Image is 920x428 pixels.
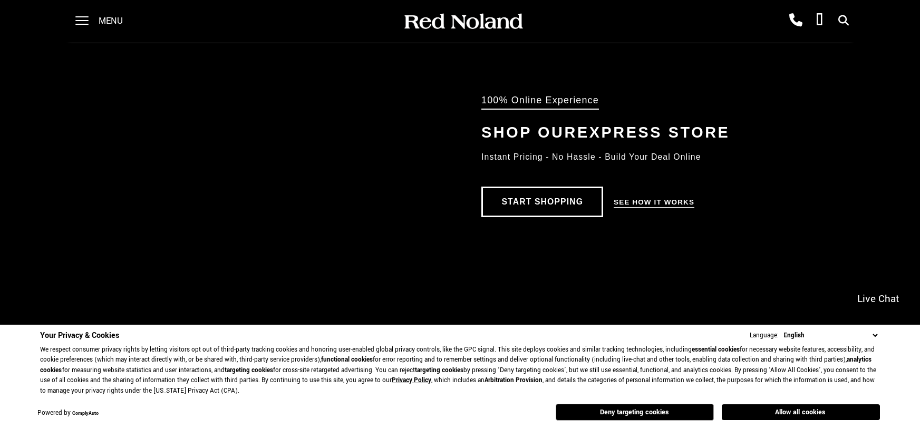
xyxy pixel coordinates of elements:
[485,376,543,385] strong: Arbitration Provision
[781,330,880,341] select: Language Select
[225,366,274,375] strong: targeting cookies
[692,345,740,354] strong: essential cookies
[322,355,373,364] strong: functional cookies
[402,12,524,31] img: Red Noland Auto Group
[392,376,432,385] a: Privacy Policy
[722,404,880,420] button: Allow all cookies
[415,366,464,375] strong: targeting cookies
[852,292,905,306] span: Live Chat
[481,94,599,110] div: 100% Online Experience
[41,330,120,341] span: Your Privacy & Cookies
[38,410,99,417] div: Powered by
[73,410,99,417] a: ComplyAuto
[845,285,912,314] a: Live Chat
[750,332,779,339] div: Language:
[41,345,880,396] p: We respect consumer privacy rights by letting visitors opt out of third-party tracking cookies an...
[614,198,694,208] a: See How it Works
[556,404,714,421] button: Deny targeting cookies
[481,148,818,166] div: Instant Pricing - No Hassle - Build Your Deal Online
[41,355,872,375] strong: analytics cookies
[481,119,818,145] div: Shop Our Express Store
[481,187,603,217] a: Start Shopping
